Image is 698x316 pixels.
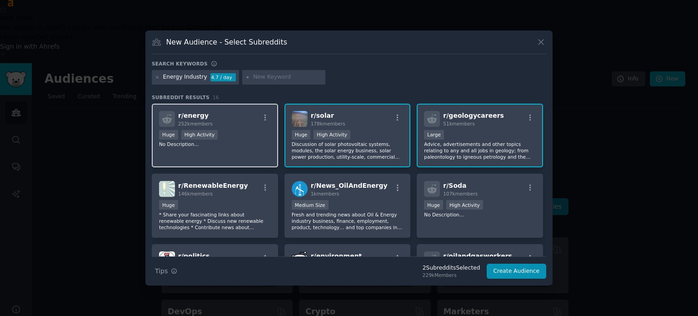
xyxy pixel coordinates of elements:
img: solar [292,111,308,127]
span: Subreddit Results [152,94,209,100]
div: Huge [292,130,311,140]
div: 4.7 / day [210,73,236,81]
p: * Share your fascinating links about renewable energy * Discuss new renewable technologies * Cont... [159,211,271,231]
div: Energy Industry [163,73,207,81]
div: Huge [159,130,178,140]
span: r/ geologycareers [443,112,504,119]
span: 178k members [311,121,345,126]
span: 1k members [311,191,339,196]
span: r/ environment [311,252,362,260]
span: 146k members [178,191,213,196]
img: politics [159,251,175,267]
p: No Description... [159,141,271,147]
p: Advice, advertisements and other topics relating to any and all jobs in geology; from paleontolog... [424,141,536,160]
span: 51k members [443,121,474,126]
div: High Activity [446,200,483,210]
span: r/ RenewableEnergy [178,182,248,189]
div: 2 Subreddit s Selected [423,264,480,272]
img: News_OilAndEnergy [292,181,308,197]
div: Medium Size [292,200,329,210]
div: High Activity [314,130,350,140]
span: r/ News_OilAndEnergy [311,182,388,189]
img: RenewableEnergy [159,181,175,197]
button: Tips [152,263,180,279]
p: Fresh and trending news about Oil & Energy industry business, finance, employment, product, techn... [292,211,404,231]
span: r/ oilandgasworkers [443,252,512,260]
div: Huge [159,200,178,210]
div: Huge [424,200,443,210]
h3: New Audience - Select Subreddits [166,37,287,47]
h3: Search keywords [152,60,208,67]
p: Discussion of solar photovoltaic systems, modules, the solar energy business, solar power product... [292,141,404,160]
span: r/ Soda [443,182,466,189]
span: r/ solar [311,112,334,119]
span: r/ energy [178,112,209,119]
span: 107k members [443,191,478,196]
div: High Activity [181,130,218,140]
span: 252k members [178,121,213,126]
img: environment [292,251,308,267]
div: Large [424,130,444,140]
span: Tips [155,266,168,276]
button: Create Audience [487,264,547,279]
span: r/ politics [178,252,209,260]
span: 16 [213,95,219,100]
input: New Keyword [253,73,322,81]
div: 229k Members [423,272,480,278]
p: No Description... [424,211,536,218]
